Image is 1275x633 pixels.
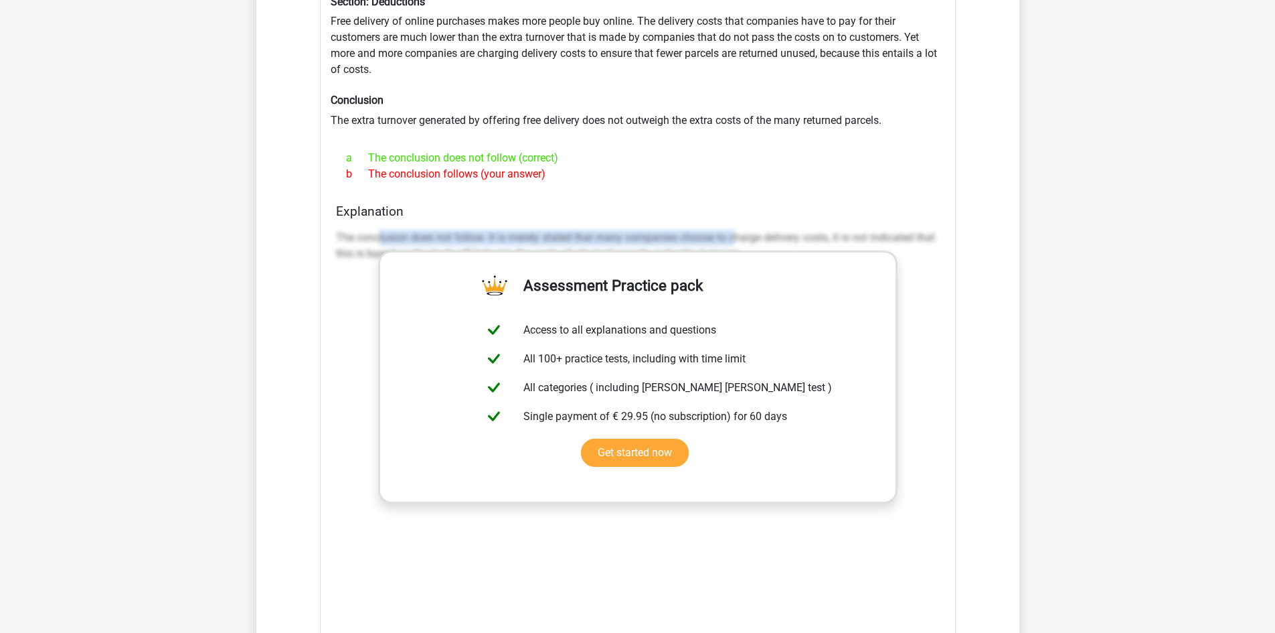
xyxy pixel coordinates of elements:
[346,150,368,166] span: a
[336,204,940,219] h4: Explanation
[581,439,689,467] a: Get started now
[336,230,940,262] p: The conclusion does not follow. It is merely stated that many companies choose to charge delivery...
[336,166,940,182] div: The conclusion follows (your answer)
[336,150,940,166] div: The conclusion does not follow (correct)
[331,94,945,107] h6: Conclusion
[346,166,368,182] span: b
